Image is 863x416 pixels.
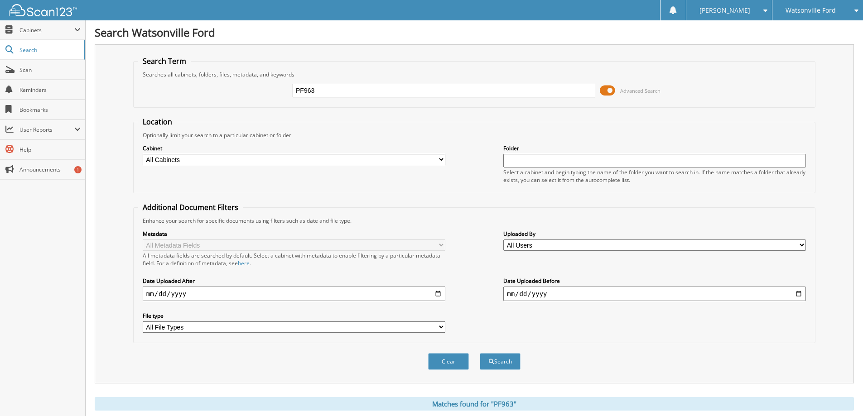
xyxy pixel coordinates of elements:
[143,312,445,320] label: File type
[143,277,445,285] label: Date Uploaded After
[95,25,854,40] h1: Search Watsonville Ford
[19,106,81,114] span: Bookmarks
[9,4,77,16] img: scan123-logo-white.svg
[19,146,81,153] span: Help
[143,230,445,238] label: Metadata
[74,166,82,173] div: 1
[786,8,836,13] span: Watsonville Ford
[95,397,854,411] div: Matches found for "PF963"
[503,230,806,238] label: Uploaded By
[138,202,243,212] legend: Additional Document Filters
[138,117,177,127] legend: Location
[143,144,445,152] label: Cabinet
[428,353,469,370] button: Clear
[503,287,806,301] input: end
[503,144,806,152] label: Folder
[138,131,810,139] div: Optionally limit your search to a particular cabinet or folder
[19,126,74,134] span: User Reports
[699,8,750,13] span: [PERSON_NAME]
[19,86,81,94] span: Reminders
[19,166,81,173] span: Announcements
[480,353,521,370] button: Search
[143,287,445,301] input: start
[19,26,74,34] span: Cabinets
[138,217,810,225] div: Enhance your search for specific documents using filters such as date and file type.
[143,252,445,267] div: All metadata fields are searched by default. Select a cabinet with metadata to enable filtering b...
[19,66,81,74] span: Scan
[138,56,191,66] legend: Search Term
[620,87,661,94] span: Advanced Search
[138,71,810,78] div: Searches all cabinets, folders, files, metadata, and keywords
[503,168,806,184] div: Select a cabinet and begin typing the name of the folder you want to search in. If the name match...
[503,277,806,285] label: Date Uploaded Before
[238,259,250,267] a: here
[19,46,79,54] span: Search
